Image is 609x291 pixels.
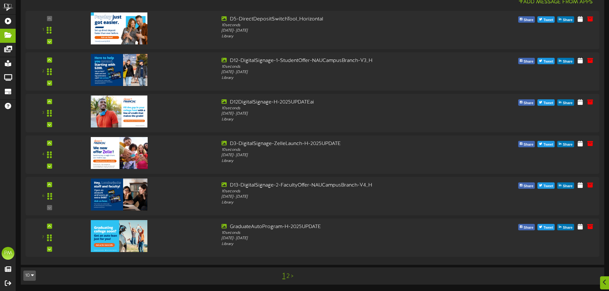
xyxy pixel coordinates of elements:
div: [DATE] - [DATE] [222,111,451,117]
button: Share [518,58,535,64]
span: Share [522,100,535,107]
div: [DATE] - [DATE] [222,28,451,34]
span: Share [561,224,574,231]
span: Share [522,58,535,65]
button: Share [518,224,535,230]
span: Tweet [542,100,554,107]
div: 10 seconds [222,230,451,236]
span: Share [561,58,574,65]
span: Share [561,183,574,190]
button: Tweet [537,141,555,147]
div: PM [2,247,14,260]
div: 10 seconds [222,106,451,111]
button: Share [518,141,535,147]
div: 10 seconds [222,64,451,70]
div: Library [222,117,451,122]
img: af59dd9a-4ea6-463a-a2cc-91f08a2ae75c.jpg [91,137,148,169]
button: Share [518,99,535,106]
button: Share [557,16,574,23]
div: [DATE] - [DATE] [222,194,451,200]
span: Share [522,224,535,231]
div: [DATE] - [DATE] [222,236,451,241]
button: Tweet [537,224,555,230]
a: 2 [286,273,290,280]
span: Share [522,183,535,190]
div: D13-DigitalSignage-2-FacultyOffer-NAUCampusBranch-V4_H [222,182,451,189]
button: Tweet [537,16,555,23]
button: Share [557,224,574,230]
button: Tweet [537,58,555,64]
span: Tweet [542,17,554,24]
div: [DATE] - [DATE] [222,153,451,158]
div: 10 seconds [222,23,451,28]
div: Library [222,200,451,205]
div: Library [222,158,451,164]
div: 10 seconds [222,147,451,153]
button: Share [557,99,574,106]
div: 10 seconds [222,189,451,194]
img: 8d814a5f-e7db-474d-902c-b1794ca46168.jpg [91,54,148,86]
a: > [291,273,293,280]
span: Tweet [542,224,554,231]
button: Tweet [537,99,555,106]
img: b4b1285a-ba45-404e-841e-37a7b147d743.jpg [91,12,148,44]
span: Tweet [542,58,554,65]
img: e584a55a-fdc1-4dd4-bbf1-7dd7d6c538a8.jpg [91,96,148,127]
span: Share [522,141,535,148]
div: Library [222,34,451,39]
div: 6 [42,193,44,199]
button: 10 [23,271,36,281]
div: Library [222,75,451,81]
img: 20388b9a-e6ae-41d6-aa6f-7ad3be359ec9.jpg [91,179,148,211]
button: Share [557,182,574,189]
a: 1 [282,272,285,280]
span: Share [522,17,535,24]
span: Share [561,17,574,24]
button: Share [518,182,535,189]
div: [DATE] - [DATE] [222,70,451,75]
span: Tweet [542,183,554,190]
div: GraduateAutoProgram-H-2025UPDATE [222,223,451,231]
img: 957a54c8-022c-46f1-a865-a2ebeedb1f32.jpg [91,220,148,252]
div: D12DigitalSignage-H-2025UPDATEai [222,99,451,106]
div: D12-DigitalSignage-1-StudentOffer-NAUCampusBranch-V3_H [222,57,451,65]
span: Share [561,100,574,107]
div: D5-DirectDepositSwitchTool_Horizontal [222,16,451,23]
button: Share [518,16,535,23]
div: Library [222,241,451,247]
button: Share [557,58,574,64]
span: Tweet [542,141,554,148]
button: Share [557,141,574,147]
div: D3-DigitalSignage-ZelleLaunch-H-2025UPDATE [222,140,451,148]
button: Tweet [537,182,555,189]
span: Share [561,141,574,148]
